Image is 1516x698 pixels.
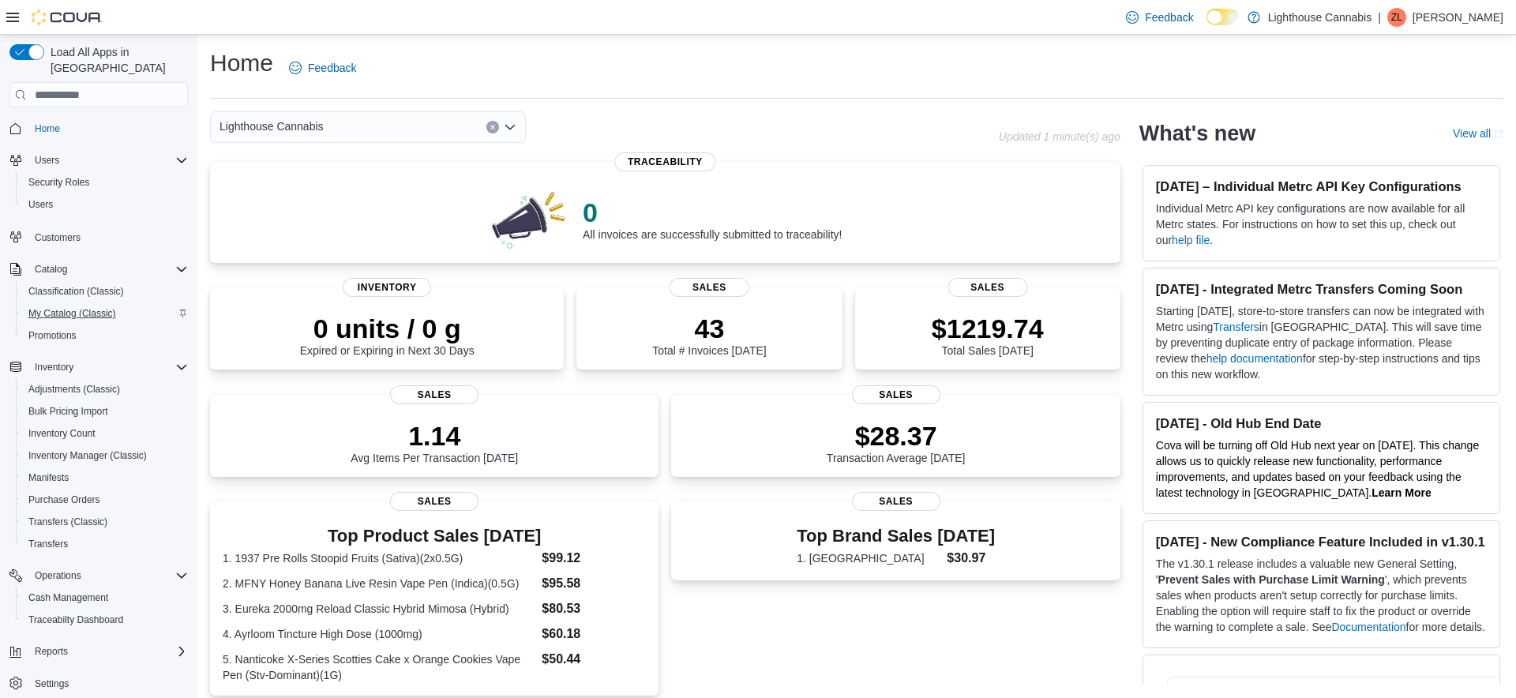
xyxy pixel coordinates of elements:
dd: $60.18 [542,625,646,644]
button: Adjustments (Classic) [16,378,194,400]
button: Reports [28,642,74,661]
span: Cova will be turning off Old Hub next year on [DATE]. This change allows us to quickly release ne... [1156,439,1479,499]
button: Catalog [28,260,73,279]
button: Operations [28,566,88,585]
a: Bulk Pricing Import [22,402,114,421]
span: Cash Management [28,591,108,604]
span: Transfers (Classic) [28,516,107,528]
h3: [DATE] - New Compliance Feature Included in v1.30.1 [1156,534,1487,550]
span: Inventory [35,361,73,373]
p: $1219.74 [932,313,1044,344]
span: Customers [35,231,81,244]
span: Users [35,154,59,167]
button: Settings [3,672,194,695]
a: Feedback [1120,2,1199,33]
a: Documentation [1331,621,1405,633]
a: Classification (Classic) [22,282,130,301]
span: Security Roles [28,176,89,189]
p: 0 units / 0 g [300,313,475,344]
button: Security Roles [16,171,194,193]
span: Inventory Manager (Classic) [22,446,188,465]
div: Total # Invoices [DATE] [652,313,766,357]
span: Inventory Count [28,427,96,440]
span: My Catalog (Classic) [28,307,116,320]
h1: Home [210,47,273,79]
a: Security Roles [22,173,96,192]
span: Users [28,151,188,170]
h3: Top Brand Sales [DATE] [797,527,995,546]
button: Inventory [3,356,194,378]
span: Reports [28,642,188,661]
a: help file [1172,234,1210,246]
span: Inventory [343,278,431,297]
span: Classification (Classic) [28,285,124,298]
span: Purchase Orders [28,493,100,506]
dd: $30.97 [947,549,995,568]
a: Customers [28,228,87,247]
p: | [1378,8,1381,27]
button: Inventory [28,358,80,377]
span: Sales [390,492,478,511]
span: Reports [35,645,68,658]
span: Transfers [22,535,188,554]
span: Catalog [35,263,67,276]
img: Cova [32,9,103,25]
span: Feedback [308,60,356,76]
dt: 1. 1937 Pre Rolls Stoopid Fruits (Sativa)(2x0.5G) [223,550,535,566]
span: Bulk Pricing Import [28,405,108,418]
p: Lighthouse Cannabis [1268,8,1372,27]
dd: $50.44 [542,650,646,669]
span: Inventory Manager (Classic) [28,449,147,462]
span: Bulk Pricing Import [22,402,188,421]
span: Feedback [1145,9,1193,25]
span: Transfers (Classic) [22,512,188,531]
p: [PERSON_NAME] [1413,8,1503,27]
span: Catalog [28,260,188,279]
a: Transfers (Classic) [22,512,114,531]
a: Transfers [1213,321,1259,333]
dd: $80.53 [542,599,646,618]
h2: What's new [1139,121,1255,146]
a: View allExternal link [1453,127,1503,140]
span: Operations [35,569,81,582]
button: Traceabilty Dashboard [16,609,194,631]
span: Transfers [28,538,68,550]
dd: $95.58 [542,574,646,593]
span: Manifests [28,471,69,484]
input: Dark Mode [1206,9,1240,25]
span: Promotions [22,326,188,345]
div: Expired or Expiring in Next 30 Days [300,313,475,357]
span: Operations [28,566,188,585]
a: Learn More [1372,486,1431,499]
p: $28.37 [827,420,966,452]
a: Transfers [22,535,74,554]
span: Lighthouse Cannabis [220,117,324,136]
button: Clear input [486,121,499,133]
span: Sales [852,385,940,404]
button: Home [3,117,194,140]
dt: 5. Nanticoke X-Series Scotties Cake x Orange Cookies Vape Pen (Stv-Dominant)(1G) [223,651,535,683]
button: Catalog [3,258,194,280]
div: Total Sales [DATE] [932,313,1044,357]
p: 1.14 [351,420,518,452]
span: Adjustments (Classic) [22,380,188,399]
h3: [DATE] – Individual Metrc API Key Configurations [1156,178,1487,194]
span: Settings [28,674,188,693]
span: Traceability [615,152,715,171]
button: Purchase Orders [16,489,194,511]
span: Users [28,198,53,211]
span: Purchase Orders [22,490,188,509]
span: Classification (Classic) [22,282,188,301]
div: Avg Items Per Transaction [DATE] [351,420,518,464]
a: help documentation [1206,352,1303,365]
a: Purchase Orders [22,490,107,509]
svg: External link [1494,129,1503,139]
button: Bulk Pricing Import [16,400,194,422]
a: Settings [28,674,75,693]
a: My Catalog (Classic) [22,304,122,323]
button: Transfers [16,533,194,555]
a: Feedback [283,52,362,84]
button: My Catalog (Classic) [16,302,194,325]
span: ZL [1391,8,1402,27]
